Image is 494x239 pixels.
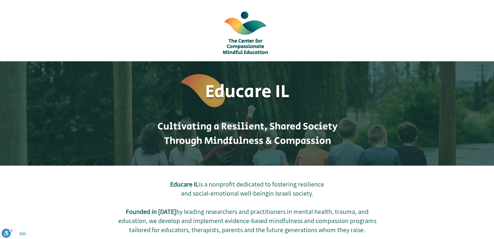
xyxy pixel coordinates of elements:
span: Educare IL [170,180,199,188]
span: is a nonprofit dedicated to fostering resilience [170,180,324,188]
span: Founded in [DATE] [126,207,176,216]
h1: Through Mindfulness & Compassion [99,134,395,148]
span: in Israeli society. [269,189,313,198]
img: logoEng-S.png [221,10,270,55]
span: by leading researchers and practitioners in mental health, trauma, and education, we develop and ... [118,207,376,234]
span: Educare IL [205,79,289,105]
img: המרכז לחינוך קשוב ואכפתי [178,70,228,112]
span: and social-emotional well-being [181,189,269,198]
h1: Cultivating a Resilient, Shared Society [99,105,395,134]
